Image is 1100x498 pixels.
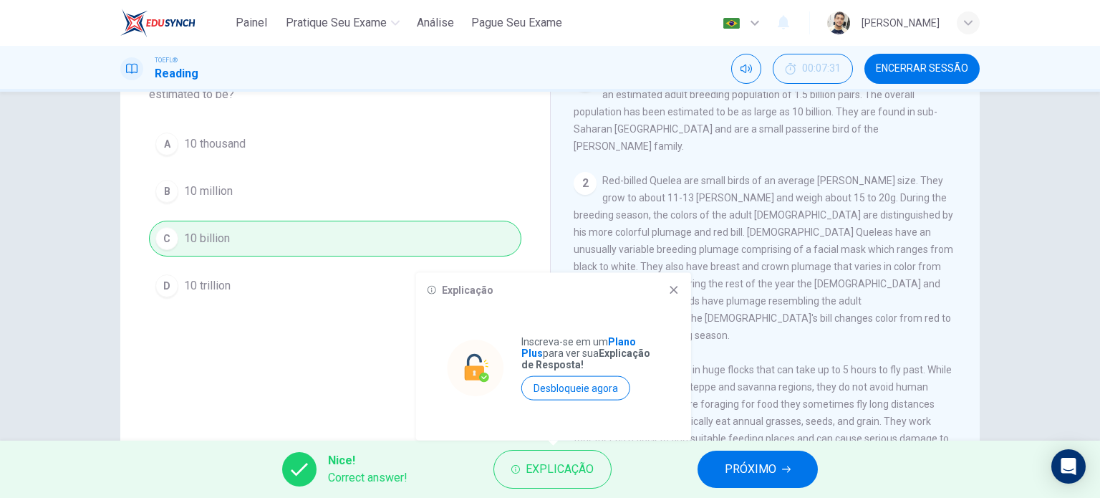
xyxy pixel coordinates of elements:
button: Desbloqueie agora [521,376,630,401]
div: Silenciar [731,54,761,84]
span: Red-billed Quelea are small birds of an average [PERSON_NAME] size. They grow to about 11-13 [PER... [574,175,953,341]
strong: Plano Plus [521,336,636,359]
div: [PERSON_NAME] [862,14,940,32]
span: Painel [236,14,267,32]
span: Nice! [328,452,407,469]
span: PRÓXIMO [725,459,776,479]
span: Explicação [526,459,594,479]
img: EduSynch logo [120,9,196,37]
span: Encerrar Sessão [876,63,968,75]
div: 2 [574,172,597,195]
span: They live and breed in huge flocks that can take up to 5 hours to fly past. While they mostly liv... [574,364,952,461]
span: The Red-billed Quelea is the most abundant wild bird species in the world with an estimated adult... [574,72,952,152]
span: TOEFL® [155,55,178,65]
h6: Explicação [442,284,493,296]
img: pt [723,18,740,29]
span: Correct answer! [328,469,407,487]
div: Open Intercom Messenger [1051,449,1086,484]
span: Pague Seu Exame [471,14,562,32]
span: Pratique seu exame [286,14,387,32]
img: Profile picture [827,11,850,34]
strong: Explicação de Resposta! [521,348,650,370]
span: Análise [417,14,454,32]
span: 00:07:31 [802,63,841,75]
h1: Reading [155,65,198,82]
div: Esconder [773,54,853,84]
p: Inscreva-se em um para ver sua [521,336,660,370]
